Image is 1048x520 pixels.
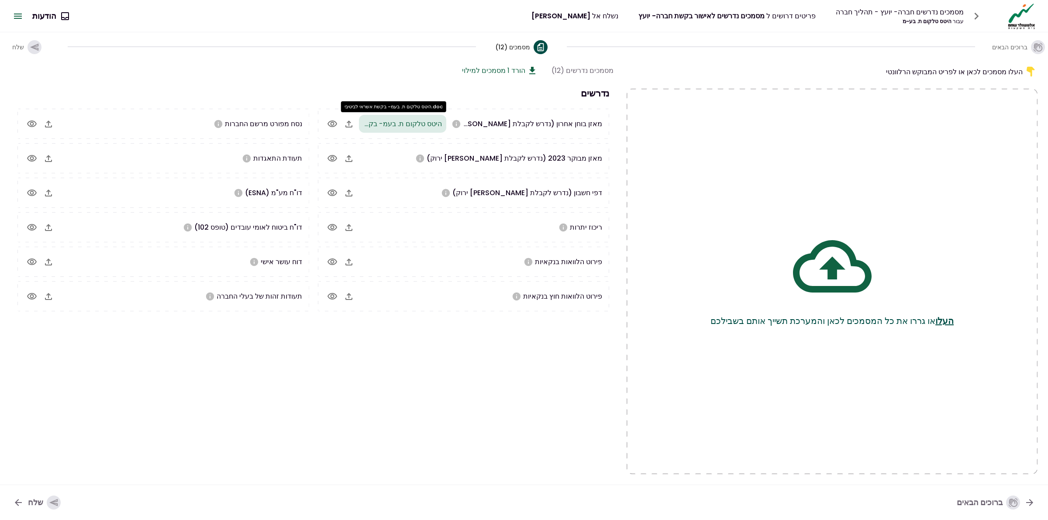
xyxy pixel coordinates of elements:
span: פירוט הלוואות חוץ בנקאיות [523,291,602,301]
span: ברוכים הבאים [992,43,1027,52]
svg: אנא העלו ריכוז יתרות עדכני בבנקים, בחברות אשראי חוץ בנקאיות ובחברות כרטיסי אשראי [558,223,568,232]
button: ברוכים הבאים [994,33,1043,61]
span: דפי חשבון (נדרש לקבלת [PERSON_NAME] ירוק) [452,188,602,198]
span: דו"ח מע"מ (ESNA) [245,188,302,198]
svg: אנא העלו תעודת התאגדות של החברה [242,154,252,163]
svg: אנא העלו נסח חברה מפורט כולל שעבודים [214,119,223,129]
span: תעודת התאגדות [253,153,302,163]
span: דו"ח ביטוח לאומי עובדים (טופס 102) [194,222,302,232]
svg: אנא העלו דפי חשבון ל3 חודשים האחרונים לכל החשבונות בנק [441,188,451,198]
svg: אנא העלו מאזן מבוקר לשנה 2023 [415,154,425,163]
span: עבור [953,17,964,25]
span: מאזן מבוקר 2023 (נדרש לקבלת [PERSON_NAME] ירוק) [427,153,602,163]
button: שלח [6,491,68,514]
svg: אנא העלו דו"ח מע"מ (ESNA) משנת 2023 ועד היום [234,188,243,198]
span: פירוט הלוואות בנקאיות [535,257,602,267]
img: Logo [1006,3,1038,30]
svg: אנא הורידו את הטופס מלמעלה. יש למלא ולהחזיר חתום על ידי הבעלים [249,257,259,267]
div: מסמכים נדרשים חברה- יועץ - תהליך חברה [836,7,964,17]
span: נסח מפורט מרשם החברות [225,119,302,129]
button: מסמכים (12) [495,33,548,61]
svg: במידה ונערכת הנהלת חשבונות כפולה בלבד [452,119,461,129]
span: היטס טלקום ת. בעמ- בקשת אשראי לביטיבי.doc [300,119,442,129]
button: הורד 1 מסמכים למילוי [462,65,538,76]
div: נשלח אל [531,10,618,21]
button: שלח [5,33,48,61]
p: או גררו את כל המסמכים לכאן והמערכת תשייך אותם בשבילכם [710,314,954,327]
div: פריטים דרושים ל [638,10,816,21]
span: מאזן בוחן אחרון (נדרש לקבלת [PERSON_NAME] ירוק) [435,119,602,129]
div: העלו מסמכים לכאן או לפריט המבוקש הרלוונטי [627,65,1038,78]
span: מסמכים נדרשים לאישור בקשת חברה- יועץ [638,11,765,21]
div: מסמכים נדרשים (12) [552,65,614,76]
span: מסמכים (12) [495,43,530,52]
div: ברוכים הבאים [957,496,1020,510]
div: שלח [28,496,61,510]
svg: אנא העלו צילום תעודת זהות של כל בעלי מניות החברה (לת.ז. ביומטרית יש להעלות 2 צדדים) [205,292,215,301]
svg: אנא העלו פרוט הלוואות מהבנקים [524,257,533,267]
svg: אנא העלו פרוט הלוואות חוץ בנקאיות של החברה [512,292,521,301]
svg: אנא העלו טופס 102 משנת 2023 ועד היום [183,223,193,232]
button: ברוכים הבאים [950,491,1042,514]
span: שלח [12,43,24,52]
span: [PERSON_NAME] [531,11,590,21]
span: דוח עושר אישי [261,257,302,267]
span: תעודות זהות של בעלי החברה [217,291,302,301]
div: היטס טלקום ת. בעמ- בקשת אשראי לביטיבי.doc [341,101,446,112]
h3: נדרשים [13,86,614,100]
div: היטס טלקום ת. בע~מ [836,17,964,25]
button: הודעות [25,5,76,28]
span: ריכוז יתרות [570,222,602,232]
button: העלו [935,314,954,327]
